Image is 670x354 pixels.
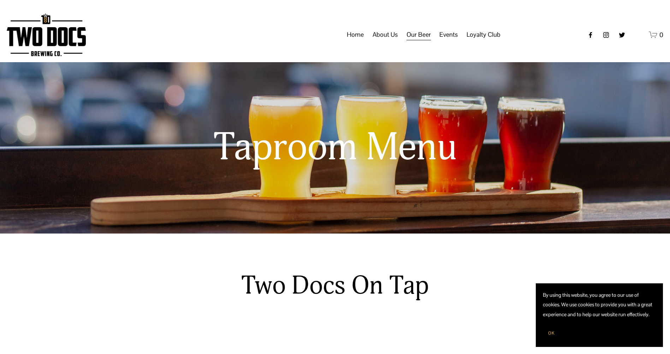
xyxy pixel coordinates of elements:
span: About Us [373,29,398,41]
section: Cookie banner [536,283,663,347]
p: By using this website, you agree to our use of cookies. We use cookies to provide you with a grea... [543,290,656,319]
button: OK [543,326,560,340]
h2: Two Docs On Tap [214,270,456,302]
span: Events [439,29,458,41]
a: twitter-unauth [618,31,625,39]
span: OK [548,330,555,336]
a: folder dropdown [467,28,500,42]
img: Two Docs Brewing Co. [7,13,86,56]
a: instagram-unauth [603,31,610,39]
span: Our Beer [407,29,431,41]
a: folder dropdown [439,28,458,42]
a: folder dropdown [407,28,431,42]
span: Loyalty Club [467,29,500,41]
span: 0 [659,31,663,39]
a: 0 items in cart [649,30,663,39]
a: Home [347,28,364,42]
a: Facebook [587,31,594,39]
h1: Taproom Menu [150,126,521,169]
a: folder dropdown [373,28,398,42]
